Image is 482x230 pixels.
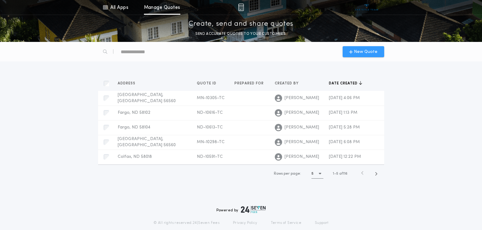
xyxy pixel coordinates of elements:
[336,172,338,176] span: 5
[343,46,384,57] button: New Quote
[285,124,319,131] span: [PERSON_NAME]
[339,171,348,176] span: of 116
[329,154,361,159] span: [DATE] 12:22 PM
[216,206,266,213] div: Powered by
[285,95,319,101] span: [PERSON_NAME]
[333,172,334,176] span: 1
[311,169,323,179] button: 5
[189,19,293,29] p: Create, send and share quotes
[197,140,225,144] span: MN-10298-TC
[329,140,360,144] span: [DATE] 6:08 PM
[238,4,244,11] img: img
[233,221,257,225] a: Privacy Policy
[329,110,357,115] span: [DATE] 1:13 PM
[195,31,286,37] p: SEND ACCURATE QUOTES TO YOUR CUSTOMERS.
[118,110,150,115] span: Fargo, ND 58102
[275,81,300,86] span: Created by
[118,80,140,87] button: Address
[197,154,223,159] span: ND-10591-TC
[197,125,223,130] span: ND-10613-TC
[241,206,266,213] img: logo
[197,96,225,100] span: MN-10305-TC
[285,139,319,145] span: [PERSON_NAME]
[197,110,223,115] span: ND-10616-TC
[285,154,319,160] span: [PERSON_NAME]
[355,4,378,10] img: vs-icon
[118,154,152,159] span: Colfax, ND 58018
[329,125,360,130] span: [DATE] 5:28 PM
[315,221,329,225] a: Support
[118,93,176,103] span: [GEOGRAPHIC_DATA], [GEOGRAPHIC_DATA] 56560
[197,80,221,87] button: Quote ID
[329,96,360,100] span: [DATE] 4:06 PM
[118,81,137,86] span: Address
[271,221,301,225] a: Terms of Service
[285,110,319,116] span: [PERSON_NAME]
[354,49,377,55] span: New Quote
[153,221,219,225] p: © All rights reserved. 24|Seven Fees
[329,80,362,87] button: Date created
[274,172,301,176] span: Rows per page:
[118,137,176,147] span: [GEOGRAPHIC_DATA], [GEOGRAPHIC_DATA] 56560
[311,171,314,177] h1: 5
[275,80,303,87] button: Created by
[234,81,265,86] span: Prepared for
[329,81,359,86] span: Date created
[197,81,218,86] span: Quote ID
[118,125,150,130] span: Fargo, ND 58104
